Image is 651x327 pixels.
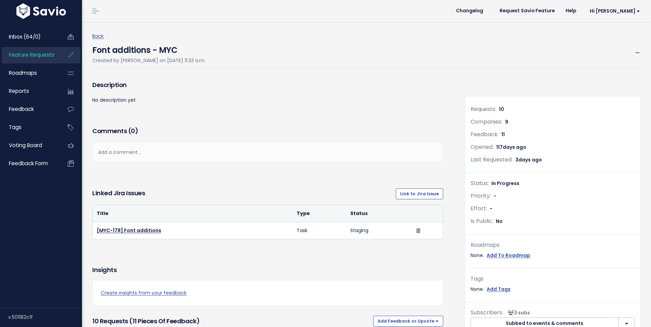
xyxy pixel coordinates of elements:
a: Feedback [2,101,57,117]
span: Last Requested: [471,156,513,163]
a: Add Tags [487,285,511,294]
span: - [493,193,496,199]
span: - [490,205,492,212]
a: Feature Requests [2,47,57,63]
span: Voting Board [9,142,42,149]
span: Feature Requests [9,51,54,58]
span: Feedback form [9,160,48,167]
span: 9 [505,118,508,125]
a: Link to Jira Issue [396,188,443,199]
a: Reports [2,83,57,99]
img: logo-white.9d6f32f41409.svg [15,3,68,19]
a: Add To Roadmap [487,251,530,260]
h3: Linked Jira issues [92,188,145,199]
div: v.501182c1f [8,308,82,326]
span: Created by [PERSON_NAME] on [DATE] 11:33 a.m. [92,57,205,64]
span: days ago [503,144,526,151]
span: Feedback [9,105,34,113]
button: Add Feedback or Upvote [373,316,443,327]
a: Roadmaps [2,65,57,81]
th: Title [93,205,293,222]
span: No [496,218,503,225]
a: [MYC-178] Font additions [97,227,161,234]
span: Reports [9,87,29,95]
a: Hi [PERSON_NAME] [582,6,646,16]
span: Opened: [471,143,493,151]
p: No description yet. [92,96,443,104]
span: Priority: [471,192,491,200]
a: Voting Board [2,138,57,153]
span: 11 [501,131,505,138]
span: Roadmaps [9,69,37,76]
a: Request Savio Feature [494,6,560,16]
td: Staging [346,222,412,239]
span: In Progress [491,180,519,187]
a: Help [560,6,582,16]
span: 117 [496,144,526,151]
span: 0 [131,127,135,135]
span: Status: [471,179,489,187]
div: Add a comment... [92,142,443,162]
span: 3 [515,156,542,163]
th: Type [293,205,346,222]
h3: Description [92,80,443,90]
h4: Font additions - MYC [92,41,205,56]
th: Status [346,205,412,222]
h3: 10 Requests (11 pieces of Feedback) [92,316,370,326]
span: Inbox (64/0) [9,33,41,40]
a: Inbox (64/0) [2,29,57,45]
span: Requests: [471,105,496,113]
span: Tags [9,124,22,131]
span: Effort: [471,204,487,212]
div: None. [471,285,635,294]
a: Back [92,33,104,40]
a: Tags [2,119,57,135]
h3: Comments ( ) [92,126,443,136]
span: Changelog [456,9,483,13]
a: Create insights from your feedback [101,289,435,297]
span: 10 [499,106,504,113]
div: None. [471,251,635,260]
div: Tags [471,274,635,284]
span: Feedback: [471,130,499,138]
span: Hi [PERSON_NAME] [590,9,640,14]
span: days ago [518,156,542,163]
h3: Insights [92,265,117,275]
span: Companies: [471,118,502,126]
span: Is Public: [471,217,493,225]
span: <p><strong>Subscribers</strong><br><br> - Lisa Woods<br> - Lyndsay Stanley<br> - Lucy Togwell<br>... [505,309,530,316]
span: Subscribers [471,309,502,316]
td: Task [293,222,346,239]
a: Feedback form [2,156,57,171]
div: Roadmaps [471,240,635,250]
